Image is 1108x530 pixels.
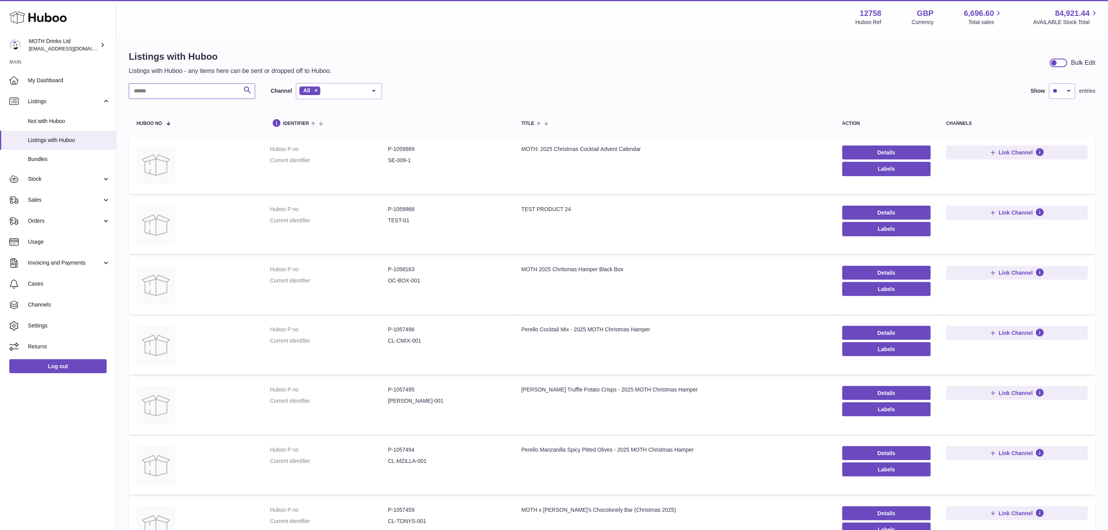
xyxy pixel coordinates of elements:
[28,217,102,225] span: Orders
[999,209,1033,216] span: Link Channel
[968,19,1003,26] span: Total sales
[388,145,506,153] dd: P-1059989
[842,462,931,476] button: Labels
[137,206,175,244] img: TEST PRODUCT 24
[999,390,1033,397] span: Link Channel
[388,326,506,333] dd: P-1057496
[842,222,931,236] button: Labels
[388,157,506,164] dd: SE-009-1
[999,450,1033,457] span: Link Channel
[28,343,110,350] span: Returns
[283,121,309,126] span: identifier
[522,506,827,514] div: MOTH x [PERSON_NAME]'s Chocolonely Bar (Christmas 2025)
[522,145,827,153] div: MOTH: 2025 Christmas Cocktail Advent Calendar
[1031,87,1045,95] label: Show
[842,342,931,356] button: Labels
[946,386,1088,400] button: Link Channel
[388,206,506,213] dd: P-1059988
[270,217,388,224] dt: Current identifier
[964,8,1003,26] a: 6,696.60 Total sales
[388,277,506,284] dd: OC-BOX-001
[946,206,1088,220] button: Link Channel
[129,50,332,63] h1: Listings with Huboo
[29,45,114,52] span: [EMAIL_ADDRESS][DOMAIN_NAME]
[1033,8,1099,26] a: 84,921.44 AVAILABLE Stock Total
[388,337,506,345] dd: CL-CMIX-001
[388,397,506,405] dd: [PERSON_NAME]-001
[28,301,110,308] span: Channels
[388,386,506,393] dd: P-1057495
[522,206,827,213] div: TEST PRODUCT 24
[137,326,175,365] img: Perello Cocktail Mix - 2025 MOTH Christmas Hamper
[28,322,110,329] span: Settings
[303,87,310,94] span: All
[946,121,1088,126] div: channels
[917,8,933,19] strong: GBP
[270,397,388,405] dt: Current identifier
[946,446,1088,460] button: Link Channel
[9,359,107,373] a: Log out
[28,137,110,144] span: Listings with Huboo
[1055,8,1090,19] span: 84,921.44
[842,446,931,460] a: Details
[999,510,1033,517] span: Link Channel
[29,38,99,52] div: MOTH Drinks Ltd
[946,506,1088,520] button: Link Channel
[28,175,102,183] span: Stock
[522,326,827,333] div: Perello Cocktail Mix - 2025 MOTH Christmas Hamper
[842,266,931,280] a: Details
[912,19,934,26] div: Currency
[999,149,1033,156] span: Link Channel
[28,156,110,163] span: Bundles
[842,162,931,176] button: Labels
[270,206,388,213] dt: Huboo P no
[271,87,292,95] label: Channel
[270,506,388,514] dt: Huboo P no
[842,386,931,400] a: Details
[137,386,175,425] img: Torres Truffle Potato Crisps - 2025 MOTH Christmas Hamper
[270,446,388,454] dt: Huboo P no
[1033,19,1099,26] span: AVAILABLE Stock Total
[28,259,102,267] span: Invoicing and Payments
[999,329,1033,336] span: Link Channel
[9,39,21,51] img: internalAdmin-12758@internal.huboo.com
[964,8,994,19] span: 6,696.60
[946,145,1088,159] button: Link Channel
[842,145,931,159] a: Details
[270,457,388,465] dt: Current identifier
[28,238,110,246] span: Usage
[28,77,110,84] span: My Dashboard
[842,282,931,296] button: Labels
[129,67,332,75] p: Listings with Huboo - any items here can be sent or dropped off to Huboo.
[137,145,175,184] img: MOTH: 2025 Christmas Cocktail Advent Calendar
[137,446,175,485] img: Perello Manzanilla Spicy Pitted Olives - 2025 MOTH Christmas Hamper
[522,446,827,454] div: Perello Manzanilla Spicy Pitted Olives - 2025 MOTH Christmas Hamper
[388,457,506,465] dd: CL-MZILLA-001
[999,269,1033,276] span: Link Channel
[946,326,1088,340] button: Link Channel
[522,266,827,273] div: MOTH 2025 Chritsmas Hamper Black Box
[842,121,931,126] div: action
[28,280,110,288] span: Cases
[842,506,931,520] a: Details
[270,266,388,273] dt: Huboo P no
[842,402,931,416] button: Labels
[137,266,175,305] img: MOTH 2025 Chritsmas Hamper Black Box
[388,518,506,525] dd: CL-TONYS-001
[1079,87,1096,95] span: entries
[1071,59,1096,67] div: Bulk Edit
[270,518,388,525] dt: Current identifier
[270,277,388,284] dt: Current identifier
[842,326,931,340] a: Details
[522,386,827,393] div: [PERSON_NAME] Truffle Potato Crisps - 2025 MOTH Christmas Hamper
[28,196,102,204] span: Sales
[270,326,388,333] dt: Huboo P no
[270,337,388,345] dt: Current identifier
[946,266,1088,280] button: Link Channel
[388,506,506,514] dd: P-1057459
[28,118,110,125] span: Not with Huboo
[388,266,506,273] dd: P-1058163
[856,19,882,26] div: Huboo Ref
[270,145,388,153] dt: Huboo P no
[28,98,102,105] span: Listings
